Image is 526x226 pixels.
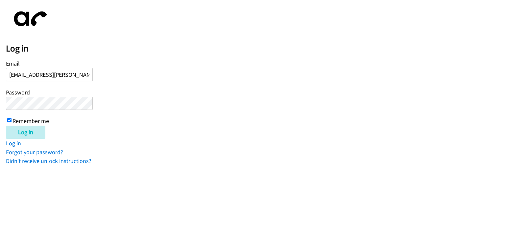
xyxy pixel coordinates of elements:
[6,89,30,96] label: Password
[6,6,52,32] img: aphone-8a226864a2ddd6a5e75d1ebefc011f4aa8f32683c2d82f3fb0802fe031f96514.svg
[6,157,91,165] a: Didn't receive unlock instructions?
[6,60,20,67] label: Email
[6,43,526,54] h2: Log in
[6,126,45,139] input: Log in
[6,148,63,156] a: Forgot your password?
[12,117,49,125] label: Remember me
[6,139,21,147] a: Log in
